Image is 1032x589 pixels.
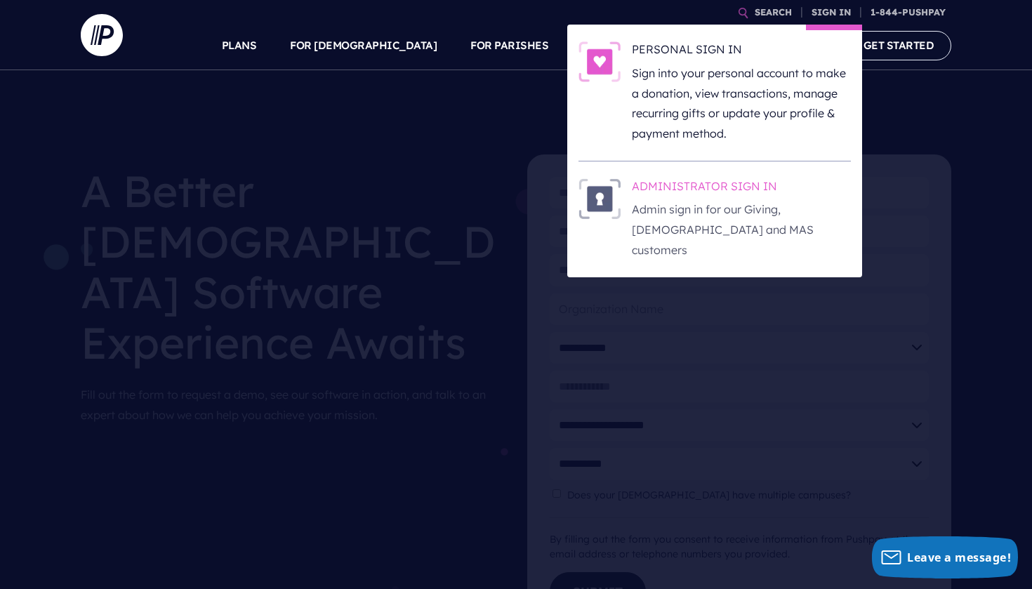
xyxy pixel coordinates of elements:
[632,199,851,260] p: Admin sign in for our Giving, [DEMOGRAPHIC_DATA] and MAS customers
[470,21,548,70] a: FOR PARISHES
[760,21,812,70] a: COMPANY
[632,178,851,199] h6: ADMINISTRATOR SIGN IN
[578,41,621,82] img: PERSONAL SIGN IN - Illustration
[632,41,851,62] h6: PERSONAL SIGN IN
[846,31,952,60] a: GET STARTED
[907,550,1011,565] span: Leave a message!
[872,536,1018,578] button: Leave a message!
[578,178,621,219] img: ADMINISTRATOR SIGN IN - Illustration
[578,178,851,260] a: ADMINISTRATOR SIGN IN - Illustration ADMINISTRATOR SIGN IN Admin sign in for our Giving, [DEMOGRA...
[582,21,644,70] a: SOLUTIONS
[632,63,851,144] p: Sign into your personal account to make a donation, view transactions, manage recurring gifts or ...
[222,21,257,70] a: PLANS
[678,21,727,70] a: EXPLORE
[290,21,437,70] a: FOR [DEMOGRAPHIC_DATA]
[578,41,851,144] a: PERSONAL SIGN IN - Illustration PERSONAL SIGN IN Sign into your personal account to make a donati...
